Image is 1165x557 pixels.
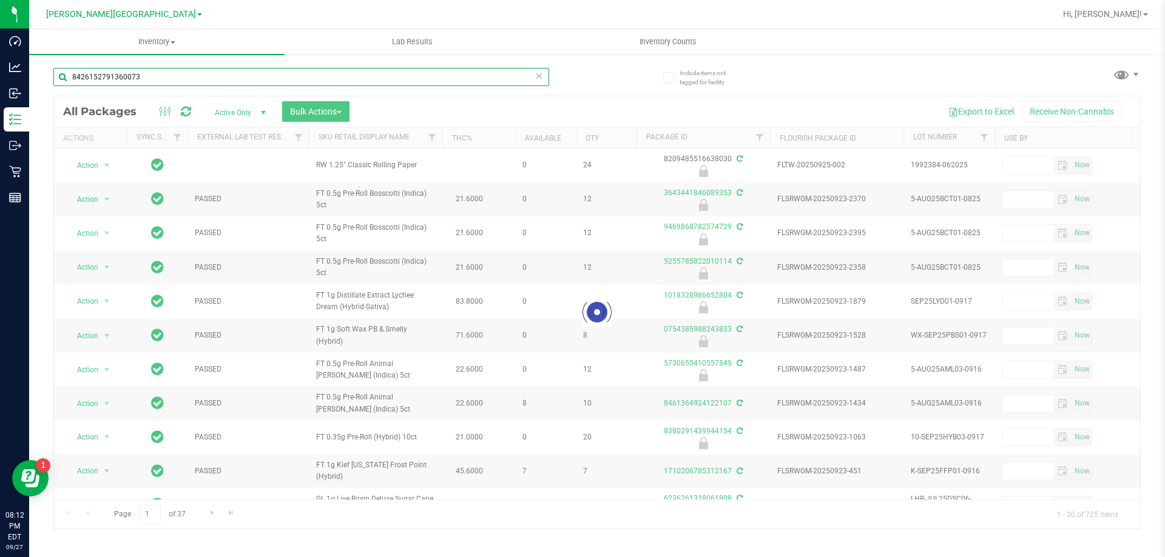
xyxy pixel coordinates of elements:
inline-svg: Dashboard [9,35,21,47]
span: Include items not tagged for facility [680,68,740,87]
span: Inventory Counts [623,36,713,47]
inline-svg: Retail [9,165,21,178]
span: Lab Results [376,36,449,47]
inline-svg: Outbound [9,139,21,152]
inline-svg: Inventory [9,113,21,125]
a: Inventory Counts [540,29,795,55]
a: Lab Results [285,29,540,55]
input: Search Package ID, Item Name, SKU, Lot or Part Number... [53,68,549,86]
p: 08:12 PM EDT [5,510,24,542]
inline-svg: Inbound [9,87,21,99]
a: Inventory [29,29,285,55]
span: Inventory [29,36,285,47]
inline-svg: Reports [9,192,21,204]
span: Clear [535,68,543,84]
iframe: Resource center unread badge [36,458,50,473]
span: Hi, [PERSON_NAME]! [1063,9,1142,19]
inline-svg: Analytics [9,61,21,73]
p: 09/27 [5,542,24,552]
span: [PERSON_NAME][GEOGRAPHIC_DATA] [46,9,196,19]
iframe: Resource center [12,460,49,496]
